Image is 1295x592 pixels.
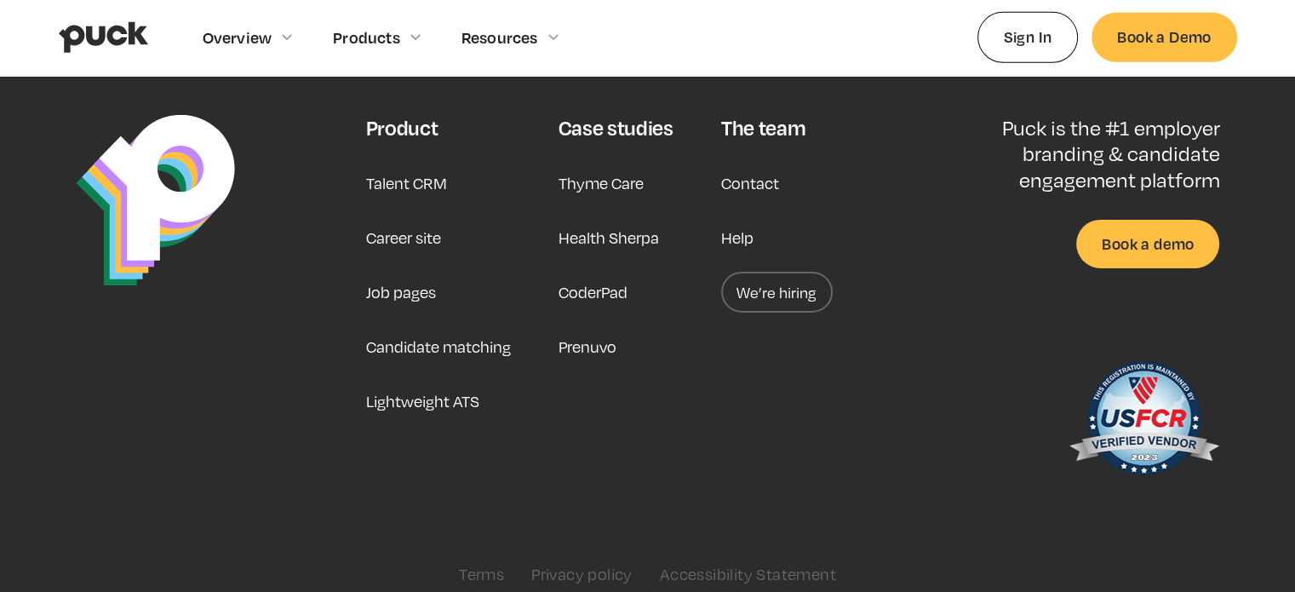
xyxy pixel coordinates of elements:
a: Accessibility Statement [660,565,836,583]
img: Puck Logo [76,115,235,286]
a: Terms [459,565,504,583]
a: We’re hiring [721,272,833,313]
div: Products [333,28,400,47]
a: Contact [721,163,779,204]
a: CoderPad [559,272,627,313]
a: Privacy policy [531,565,633,583]
div: Product [365,115,438,141]
div: Resources [461,28,538,47]
div: Overview [203,28,272,47]
a: Help [721,217,754,258]
a: Health Sherpa [559,217,659,258]
a: Thyme Care [559,163,644,204]
a: Talent CRM [365,163,446,204]
img: US Federal Contractor Registration System for Award Management Verified Vendor Seal [1068,353,1219,490]
a: Sign In [977,12,1079,62]
p: Puck is the #1 employer branding & candidate engagement platform [946,115,1219,193]
div: Case studies [559,115,673,141]
a: Book a demo [1076,220,1219,268]
a: Prenuvo [559,326,616,367]
a: Job pages [365,272,435,313]
a: Lightweight ATS [365,381,478,422]
a: Career site [365,217,440,258]
div: The team [721,115,805,141]
a: Book a Demo [1092,13,1236,61]
a: Candidate matching [365,326,510,367]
